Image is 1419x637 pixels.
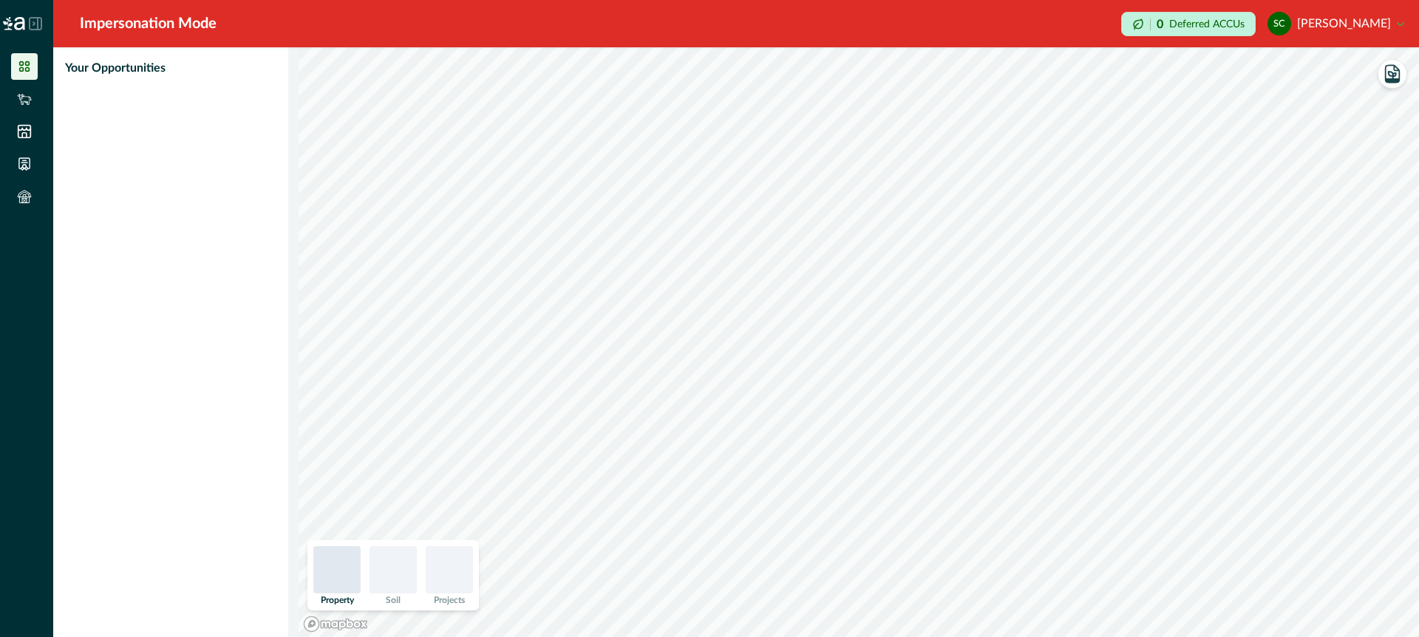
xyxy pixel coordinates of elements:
p: Property [321,596,354,604]
img: Logo [3,17,25,30]
button: simon costello[PERSON_NAME] [1267,6,1404,41]
p: Soil [386,596,401,604]
a: Mapbox logo [303,616,368,633]
p: Your Opportunities [65,59,166,77]
p: Projects [434,596,465,604]
p: Deferred ACCUs [1169,18,1245,30]
div: Impersonation Mode [80,13,217,35]
p: 0 [1157,18,1163,30]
